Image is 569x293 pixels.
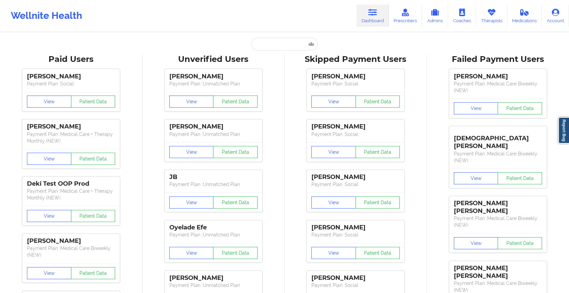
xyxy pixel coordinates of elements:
[476,5,507,27] a: Therapists
[311,196,356,209] button: View
[454,264,542,280] div: [PERSON_NAME] [PERSON_NAME]
[454,172,498,184] button: View
[454,215,542,228] p: Payment Plan : Medical Care Biweekly (NEW)
[27,80,115,87] p: Payment Plan : Social
[27,73,115,80] div: [PERSON_NAME]
[558,117,569,144] a: Report Bug
[356,96,400,108] button: Patient Data
[311,231,400,238] p: Payment Plan : Social
[147,54,280,65] div: Unverified Users
[169,247,214,259] button: View
[448,5,476,27] a: Coaches
[169,274,258,282] div: [PERSON_NAME]
[169,181,258,188] p: Payment Plan : Unmatched Plan
[311,146,356,158] button: View
[169,80,258,87] p: Payment Plan : Unmatched Plan
[213,96,258,108] button: Patient Data
[27,245,115,258] p: Payment Plan : Medical Care Biweekly (NEW)
[454,80,542,94] p: Payment Plan : Medical Care Biweekly (NEW)
[27,96,71,108] button: View
[311,173,400,181] div: [PERSON_NAME]
[27,237,115,245] div: [PERSON_NAME]
[454,237,498,249] button: View
[169,96,214,108] button: View
[71,153,115,165] button: Patient Data
[311,224,400,231] div: [PERSON_NAME]
[311,123,400,131] div: [PERSON_NAME]
[5,54,138,65] div: Paid Users
[356,146,400,158] button: Patient Data
[27,180,115,188] div: Deki Test OOP Prod
[169,146,214,158] button: View
[289,54,422,65] div: Skipped Payment Users
[357,5,389,27] a: Dashboard
[27,188,115,201] p: Payment Plan : Medical Care + Therapy Monthly (NEW)
[169,282,258,289] p: Payment Plan : Unmatched Plan
[169,224,258,231] div: Oyelade Efe
[169,231,258,238] p: Payment Plan : Unmatched Plan
[213,247,258,259] button: Patient Data
[311,131,400,138] p: Payment Plan : Social
[498,237,542,249] button: Patient Data
[27,153,71,165] button: View
[454,102,498,114] button: View
[71,210,115,222] button: Patient Data
[389,5,422,27] a: Prescribers
[27,210,71,222] button: View
[311,80,400,87] p: Payment Plan : Social
[311,282,400,289] p: Payment Plan : Social
[169,73,258,80] div: [PERSON_NAME]
[498,102,542,114] button: Patient Data
[311,247,356,259] button: View
[311,181,400,188] p: Payment Plan : Social
[27,267,71,279] button: View
[311,73,400,80] div: [PERSON_NAME]
[454,130,542,150] div: [DEMOGRAPHIC_DATA][PERSON_NAME]
[169,123,258,131] div: [PERSON_NAME]
[169,173,258,181] div: JB
[432,54,565,65] div: Failed Payment Users
[213,196,258,209] button: Patient Data
[454,73,542,80] div: [PERSON_NAME]
[27,131,115,144] p: Payment Plan : Medical Care + Therapy Monthly (NEW)
[169,196,214,209] button: View
[454,199,542,215] div: [PERSON_NAME] [PERSON_NAME]
[71,267,115,279] button: Patient Data
[422,5,448,27] a: Admins
[498,172,542,184] button: Patient Data
[213,146,258,158] button: Patient Data
[356,196,400,209] button: Patient Data
[507,5,542,27] a: Medications
[356,247,400,259] button: Patient Data
[27,123,115,131] div: [PERSON_NAME]
[311,274,400,282] div: [PERSON_NAME]
[542,5,569,27] a: Account
[454,150,542,164] p: Payment Plan : Medical Care Biweekly (NEW)
[71,96,115,108] button: Patient Data
[169,131,258,138] p: Payment Plan : Unmatched Plan
[311,96,356,108] button: View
